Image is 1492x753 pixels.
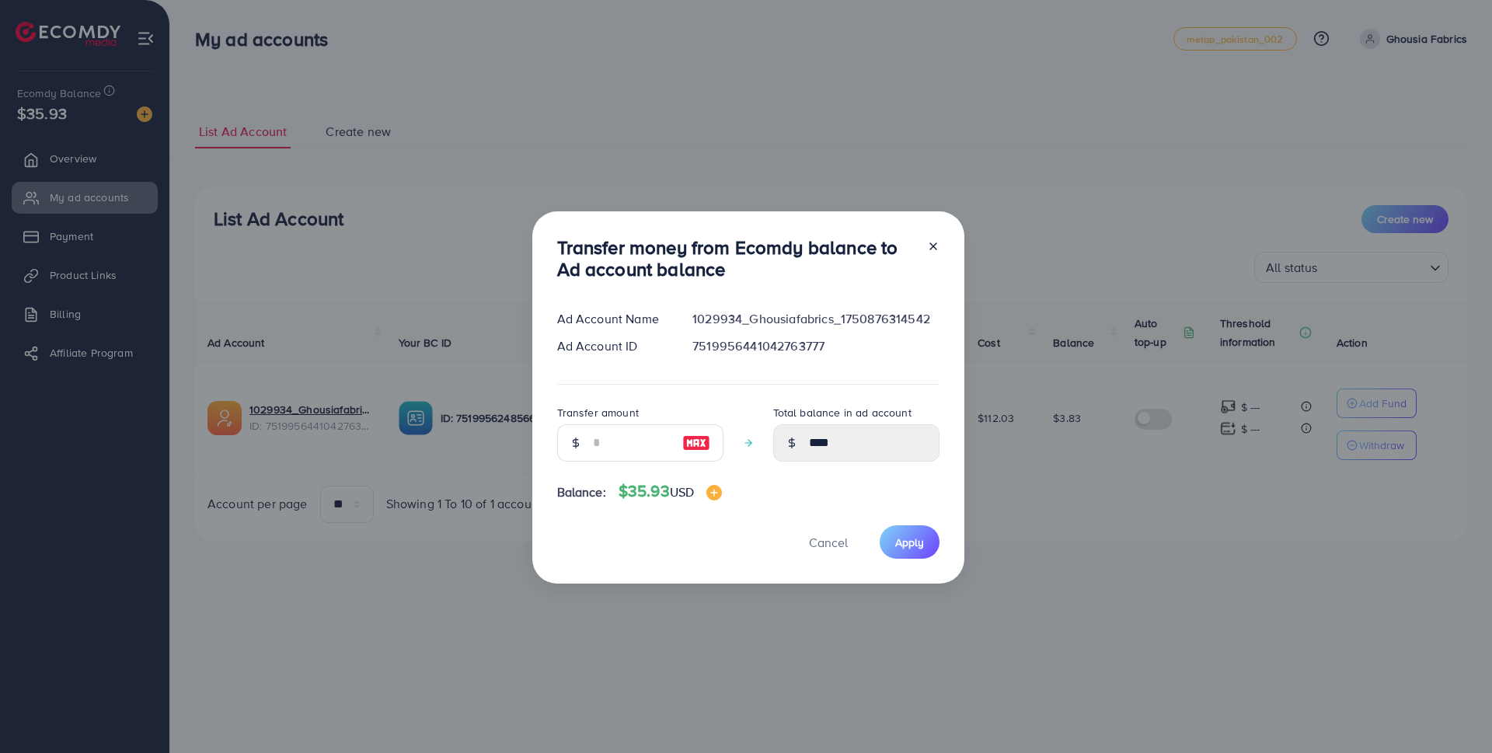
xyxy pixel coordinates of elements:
img: image [706,485,722,500]
label: Transfer amount [557,405,639,420]
h3: Transfer money from Ecomdy balance to Ad account balance [557,236,915,281]
div: Ad Account ID [545,337,681,355]
div: Ad Account Name [545,310,681,328]
span: USD [670,483,694,500]
span: Balance: [557,483,606,501]
div: 1029934_Ghousiafabrics_1750876314542 [680,310,951,328]
span: Cancel [809,534,848,551]
img: image [682,434,710,452]
h4: $35.93 [619,482,722,501]
button: Cancel [790,525,867,559]
div: 7519956441042763777 [680,337,951,355]
label: Total balance in ad account [773,405,912,420]
span: Apply [895,535,924,550]
button: Apply [880,525,939,559]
